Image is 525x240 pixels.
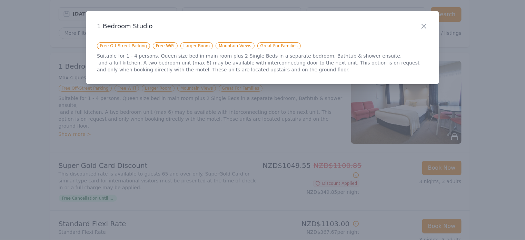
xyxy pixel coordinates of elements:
h3: 1 Bedroom Studio [97,22,428,30]
p: Suitable for 1 - 4 persons. Queen size bed in main room plus 2 Single Beds in a separate bedroom,... [97,52,428,73]
span: Larger Room [180,42,213,49]
span: Free WiFi [153,42,178,49]
span: Free Off-Street Parking [97,42,150,49]
span: Mountain Views [216,42,254,49]
span: Great For Families [257,42,301,49]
